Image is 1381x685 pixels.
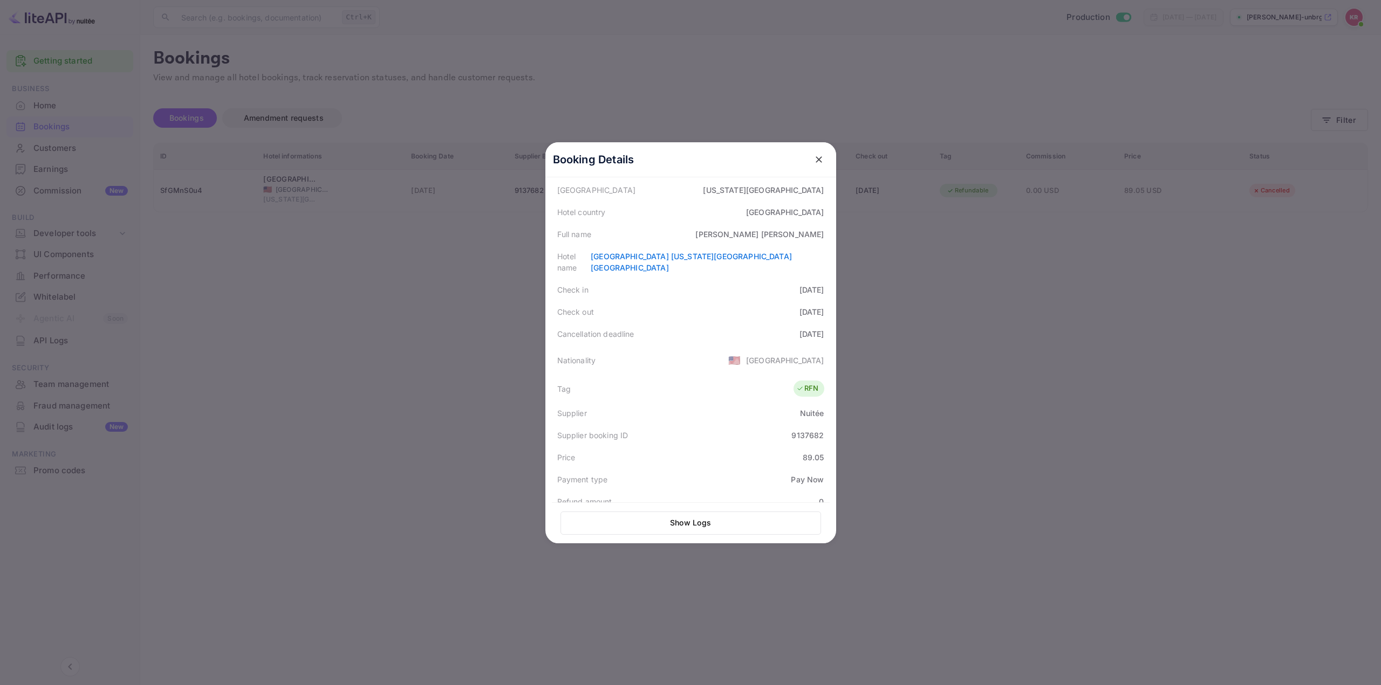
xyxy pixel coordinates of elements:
[799,284,824,295] div: [DATE]
[557,306,594,317] div: Check out
[560,511,821,535] button: Show Logs
[803,452,824,463] div: 89.05
[557,229,591,240] div: Full name
[557,206,606,218] div: Hotel country
[557,251,591,273] div: Hotel name
[557,355,596,366] div: Nationality
[557,284,589,295] div: Check in
[591,252,792,272] a: [GEOGRAPHIC_DATA] [US_STATE][GEOGRAPHIC_DATA] [GEOGRAPHIC_DATA]
[557,452,576,463] div: Price
[796,383,818,394] div: RFN
[800,407,824,419] div: Nuitée
[746,355,824,366] div: [GEOGRAPHIC_DATA]
[557,184,636,196] div: [GEOGRAPHIC_DATA]
[557,474,608,485] div: Payment type
[557,496,612,507] div: Refund amount
[791,430,824,441] div: 9137682
[799,306,824,317] div: [DATE]
[791,474,824,485] div: Pay Now
[557,430,628,441] div: Supplier booking ID
[703,184,824,196] div: [US_STATE][GEOGRAPHIC_DATA]
[809,150,829,169] button: close
[746,206,824,218] div: [GEOGRAPHIC_DATA]
[553,151,634,168] p: Booking Details
[799,328,824,340] div: [DATE]
[728,350,741,370] span: United States
[819,496,824,507] div: 0
[557,383,571,395] div: Tag
[557,328,634,340] div: Cancellation deadline
[695,229,824,240] div: [PERSON_NAME] [PERSON_NAME]
[557,407,587,419] div: Supplier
